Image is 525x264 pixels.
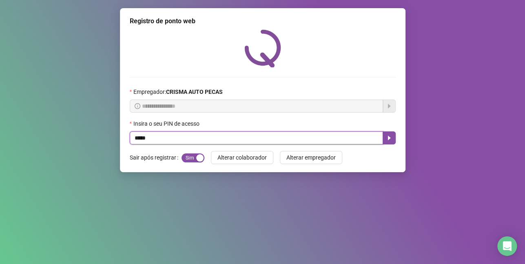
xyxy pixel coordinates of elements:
span: info-circle [135,103,140,109]
span: Alterar colaborador [217,153,267,162]
button: Alterar colaborador [211,151,273,164]
span: Alterar empregador [286,153,336,162]
img: QRPoint [244,29,281,67]
div: Registro de ponto web [130,16,396,26]
label: Insira o seu PIN de acesso [130,119,205,128]
span: Empregador : [133,87,223,96]
strong: CRISMA AUTO PECAS [166,89,223,95]
button: Alterar empregador [280,151,342,164]
span: caret-right [386,135,392,141]
label: Sair após registrar [130,151,182,164]
div: Open Intercom Messenger [497,236,517,256]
